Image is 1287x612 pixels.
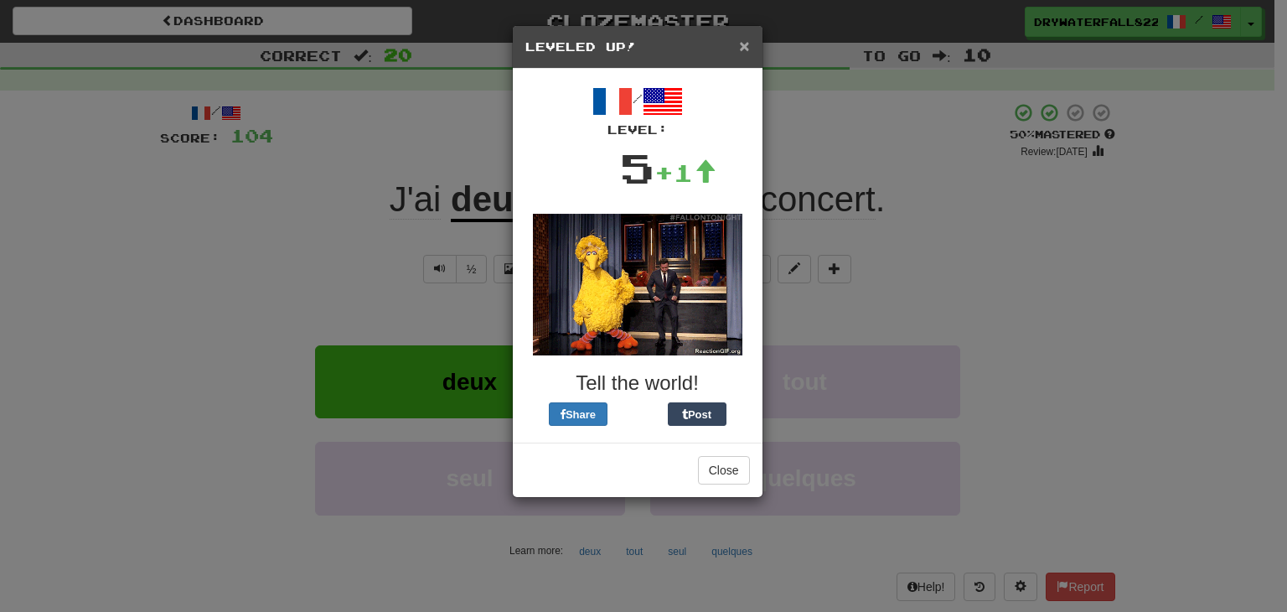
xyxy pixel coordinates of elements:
[525,372,750,394] h3: Tell the world!
[620,138,654,197] div: 5
[525,39,750,55] h5: Leveled Up!
[607,402,668,426] iframe: X Post Button
[533,214,742,355] img: big-bird-dfe9672fae860091fcf6a06443af7cad9ede96569e196c6f5e6e39cc9ba8cdde.gif
[698,456,750,485] button: Close
[739,36,749,55] span: ×
[525,81,750,138] div: /
[654,156,716,189] div: +1
[739,37,749,54] button: Close
[549,402,607,426] button: Share
[525,122,750,138] div: Level:
[668,402,726,426] button: Post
